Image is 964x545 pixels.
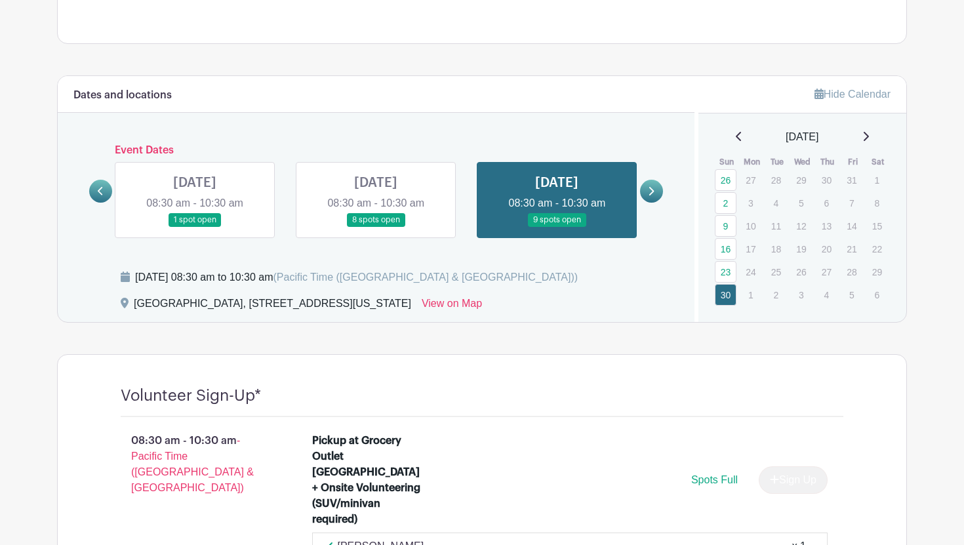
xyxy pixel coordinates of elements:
[866,193,888,213] p: 8
[866,216,888,236] p: 15
[715,284,736,306] a: 30
[815,155,841,169] th: Thu
[841,216,862,236] p: 14
[765,155,790,169] th: Tue
[765,262,787,282] p: 25
[100,428,291,501] p: 08:30 am - 10:30 am
[841,285,862,305] p: 5
[814,89,891,100] a: Hide Calendar
[740,170,761,190] p: 27
[131,435,254,493] span: - Pacific Time ([GEOGRAPHIC_DATA] & [GEOGRAPHIC_DATA])
[840,155,866,169] th: Fri
[715,192,736,214] a: 2
[841,262,862,282] p: 28
[312,433,426,527] div: Pickup at Grocery Outlet [GEOGRAPHIC_DATA] + Onsite Volunteering (SUV/minivan required)
[866,155,891,169] th: Sat
[422,296,482,317] a: View on Map
[790,170,812,190] p: 29
[273,272,578,283] span: (Pacific Time ([GEOGRAPHIC_DATA] & [GEOGRAPHIC_DATA]))
[121,386,261,405] h4: Volunteer Sign-Up*
[740,239,761,259] p: 17
[841,193,862,213] p: 7
[816,216,837,236] p: 13
[715,238,736,260] a: 16
[866,239,888,259] p: 22
[73,89,172,102] h6: Dates and locations
[816,262,837,282] p: 27
[134,296,411,317] div: [GEOGRAPHIC_DATA], [STREET_ADDRESS][US_STATE]
[790,193,812,213] p: 5
[816,239,837,259] p: 20
[691,474,738,485] span: Spots Full
[740,262,761,282] p: 24
[765,285,787,305] p: 2
[790,285,812,305] p: 3
[790,262,812,282] p: 26
[765,216,787,236] p: 11
[765,239,787,259] p: 18
[740,193,761,213] p: 3
[715,261,736,283] a: 23
[112,144,640,157] h6: Event Dates
[740,285,761,305] p: 1
[715,215,736,237] a: 9
[790,155,815,169] th: Wed
[866,170,888,190] p: 1
[715,169,736,191] a: 26
[841,239,862,259] p: 21
[786,129,818,145] span: [DATE]
[739,155,765,169] th: Mon
[866,285,888,305] p: 6
[714,155,740,169] th: Sun
[740,216,761,236] p: 10
[866,262,888,282] p: 29
[765,170,787,190] p: 28
[816,285,837,305] p: 4
[135,270,578,285] div: [DATE] 08:30 am to 10:30 am
[816,170,837,190] p: 30
[816,193,837,213] p: 6
[790,216,812,236] p: 12
[841,170,862,190] p: 31
[790,239,812,259] p: 19
[765,193,787,213] p: 4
